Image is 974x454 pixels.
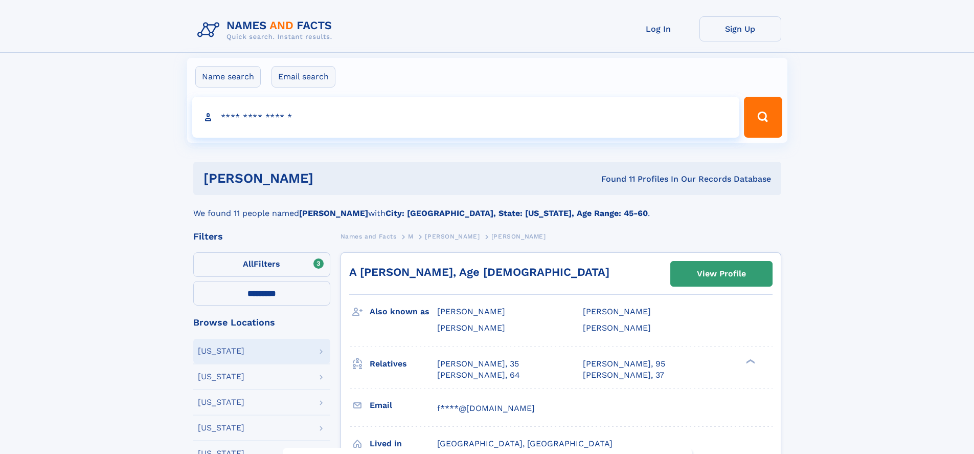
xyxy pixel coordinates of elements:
a: A [PERSON_NAME], Age [DEMOGRAPHIC_DATA] [349,266,609,278]
h1: [PERSON_NAME] [203,172,458,185]
span: [PERSON_NAME] [583,323,651,333]
span: [PERSON_NAME] [583,307,651,316]
a: M [408,230,414,243]
a: [PERSON_NAME], 95 [583,358,665,370]
button: Search Button [744,97,782,138]
div: View Profile [697,262,746,286]
div: [US_STATE] [198,398,244,406]
span: [PERSON_NAME] [425,233,480,240]
a: Names and Facts [341,230,397,243]
div: Browse Locations [193,318,330,327]
div: Filters [193,232,330,241]
label: Name search [195,66,261,88]
a: Log In [618,16,699,41]
span: M [408,233,414,240]
input: search input [192,97,740,138]
a: [PERSON_NAME], 35 [437,358,519,370]
h3: Also known as [370,303,437,320]
a: [PERSON_NAME], 37 [583,370,664,381]
b: [PERSON_NAME] [299,208,368,218]
div: We found 11 people named with . [193,195,781,220]
a: [PERSON_NAME] [425,230,480,243]
h3: Lived in [370,435,437,452]
img: Logo Names and Facts [193,16,341,44]
div: [US_STATE] [198,373,244,381]
div: ❯ [743,358,756,364]
h3: Email [370,397,437,414]
div: [US_STATE] [198,347,244,355]
a: [PERSON_NAME], 64 [437,370,520,381]
span: [GEOGRAPHIC_DATA], [GEOGRAPHIC_DATA] [437,439,613,448]
h3: Relatives [370,355,437,373]
a: Sign Up [699,16,781,41]
label: Email search [271,66,335,88]
span: [PERSON_NAME] [437,323,505,333]
span: All [243,259,254,269]
label: Filters [193,252,330,277]
div: [US_STATE] [198,424,244,432]
b: City: [GEOGRAPHIC_DATA], State: [US_STATE], Age Range: 45-60 [386,208,648,218]
a: View Profile [671,262,772,286]
span: [PERSON_NAME] [491,233,546,240]
span: [PERSON_NAME] [437,307,505,316]
div: Found 11 Profiles In Our Records Database [457,174,771,185]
